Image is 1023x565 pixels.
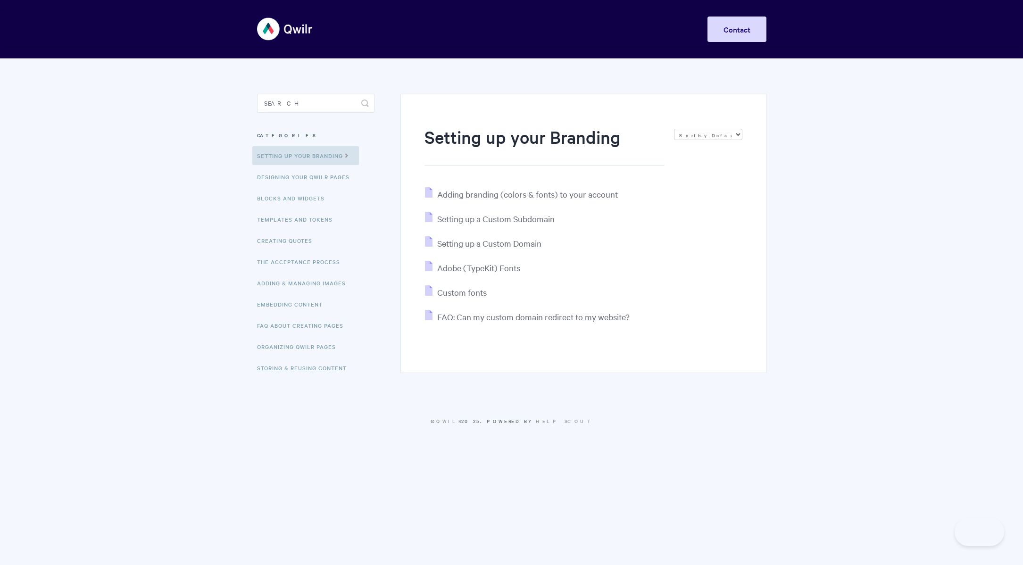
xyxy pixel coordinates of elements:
[257,316,350,335] a: FAQ About Creating Pages
[437,189,618,199] span: Adding branding (colors & fonts) to your account
[674,129,742,140] select: Page reloads on selection
[437,262,520,273] span: Adobe (TypeKit) Fonts
[425,262,520,273] a: Adobe (TypeKit) Fonts
[257,358,354,377] a: Storing & Reusing Content
[257,252,347,271] a: The Acceptance Process
[707,17,766,42] a: Contact
[437,311,630,322] span: FAQ: Can my custom domain redirect to my website?
[487,417,593,424] span: Powered by
[536,417,593,424] a: Help Scout
[257,274,353,292] a: Adding & Managing Images
[425,311,630,322] a: FAQ: Can my custom domain redirect to my website?
[257,167,357,186] a: Designing Your Qwilr Pages
[257,11,313,47] img: Qwilr Help Center
[257,210,340,229] a: Templates and Tokens
[424,125,664,166] h1: Setting up your Branding
[437,213,555,224] span: Setting up a Custom Subdomain
[257,295,330,314] a: Embedding Content
[257,337,343,356] a: Organizing Qwilr Pages
[425,287,487,298] a: Custom fonts
[425,213,555,224] a: Setting up a Custom Subdomain
[257,189,332,208] a: Blocks and Widgets
[257,127,374,144] h3: Categories
[252,146,359,165] a: Setting up your Branding
[257,417,766,425] p: © 2025.
[437,238,541,249] span: Setting up a Custom Domain
[257,94,374,113] input: Search
[425,189,618,199] a: Adding branding (colors & fonts) to your account
[955,518,1004,546] iframe: Toggle Customer Support
[437,287,487,298] span: Custom fonts
[436,417,461,424] a: Qwilr
[425,238,541,249] a: Setting up a Custom Domain
[257,231,319,250] a: Creating Quotes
